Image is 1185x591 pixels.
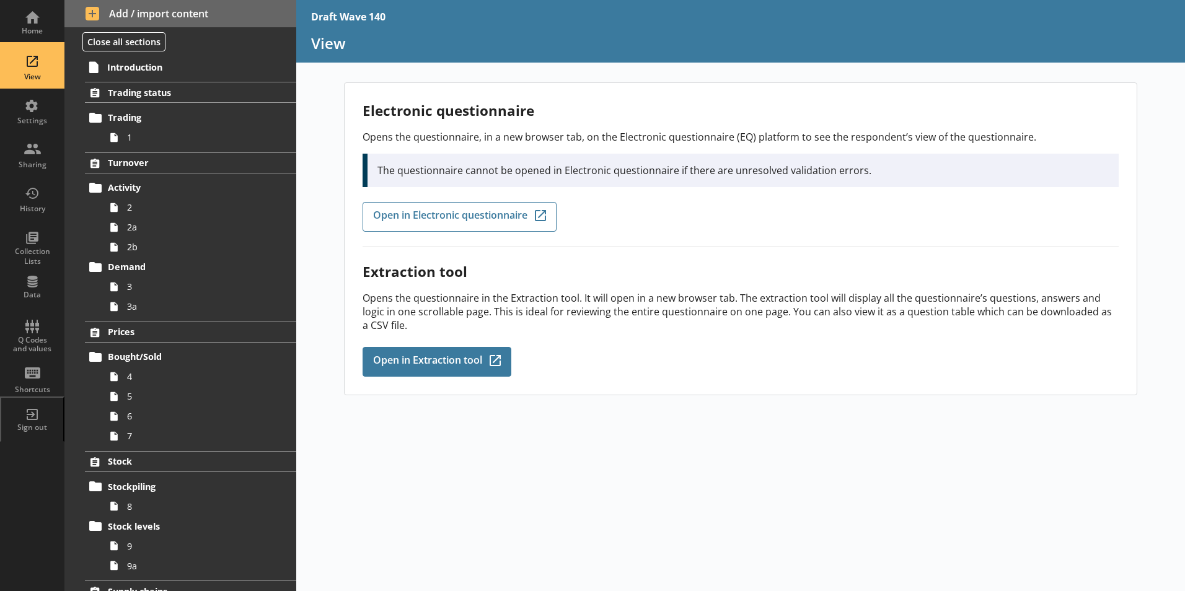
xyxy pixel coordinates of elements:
h2: Extraction tool [363,262,1119,281]
div: Sign out [11,422,54,432]
a: 2b [104,237,296,257]
span: 4 [127,370,265,382]
span: 9 [127,540,265,552]
span: Open in Extraction tool [373,355,482,369]
a: 1 [104,128,296,147]
a: 3a [104,297,296,317]
span: 2b [127,241,265,253]
a: Turnover [85,152,296,173]
div: Collection Lists [11,247,54,266]
span: Introduction [107,61,260,73]
span: Prices [108,326,260,338]
span: Demand [108,261,260,273]
div: History [11,204,54,214]
span: 3 [127,281,265,292]
h2: Electronic questionnaire [363,101,1119,120]
div: Home [11,26,54,36]
h1: View [311,33,1170,53]
a: Prices [85,322,296,343]
span: 2 [127,201,265,213]
a: Trading status [85,82,296,103]
span: Stockpiling [108,481,260,492]
li: StockStockpiling8Stock levels99a [64,451,296,576]
a: 5 [104,387,296,406]
li: PricesBought/Sold4567 [64,322,296,446]
span: Trading [108,112,260,123]
li: Bought/Sold4567 [90,347,296,446]
a: 8 [104,496,296,516]
div: Shortcuts [11,385,54,395]
a: 7 [104,426,296,446]
div: Settings [11,116,54,126]
span: 3a [127,300,265,312]
a: 4 [104,367,296,387]
li: Trading statusTrading1 [64,82,296,147]
a: Open in Electronic questionnaire [363,202,557,232]
li: Stockpiling8 [90,476,296,516]
span: 6 [127,410,265,422]
span: Turnover [108,157,260,169]
span: Activity [108,182,260,193]
li: TurnoverActivity22a2bDemand33a [64,152,296,317]
a: Bought/Sold [85,347,296,367]
li: Activity22a2b [90,178,296,257]
a: Activity [85,178,296,198]
a: Open in Extraction tool [363,347,511,377]
button: Close all sections [82,32,165,51]
a: Trading [85,108,296,128]
p: Opens the questionnaire, in a new browser tab, on the Electronic questionnaire (EQ) platform to s... [363,130,1119,144]
li: Trading1 [90,108,296,147]
span: 2a [127,221,265,233]
span: 5 [127,390,265,402]
a: 6 [104,406,296,426]
p: Opens the questionnaire in the Extraction tool. It will open in a new browser tab. The extraction... [363,291,1119,332]
p: The questionnaire cannot be opened in Electronic questionnaire if there are unresolved validation... [377,164,1109,177]
a: Demand [85,257,296,277]
a: Stock levels [85,516,296,536]
span: Add / import content [86,7,276,20]
span: Bought/Sold [108,351,260,362]
span: Stock levels [108,520,260,532]
a: 9 [104,536,296,556]
a: Introduction [84,57,296,77]
span: 7 [127,430,265,442]
span: 1 [127,131,265,143]
a: Stock [85,451,296,472]
span: Open in Electronic questionnaire [373,210,527,224]
span: 8 [127,501,265,512]
span: Trading status [108,87,260,98]
a: 9a [104,556,296,576]
li: Stock levels99a [90,516,296,576]
li: Demand33a [90,257,296,317]
a: 3 [104,277,296,297]
span: Stock [108,455,260,467]
div: Data [11,290,54,300]
div: Sharing [11,160,54,170]
div: Draft Wave 140 [311,10,385,24]
div: Q Codes and values [11,336,54,354]
a: 2a [104,217,296,237]
div: View [11,72,54,82]
a: 2 [104,198,296,217]
a: Stockpiling [85,476,296,496]
span: 9a [127,560,265,572]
